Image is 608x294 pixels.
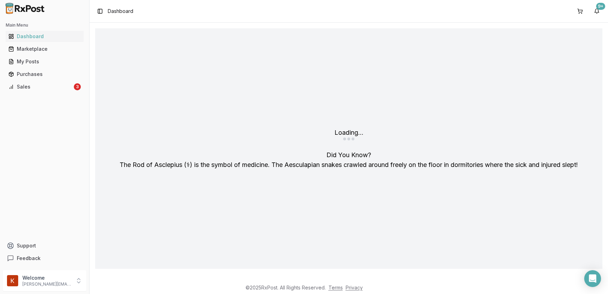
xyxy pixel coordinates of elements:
[6,55,84,68] a: My Posts
[3,31,86,42] button: Dashboard
[584,270,601,287] div: Open Intercom Messenger
[3,69,86,80] button: Purchases
[3,56,86,67] button: My Posts
[6,22,84,28] h2: Main Menu
[22,281,71,287] p: [PERSON_NAME][EMAIL_ADDRESS][DOMAIN_NAME]
[22,274,71,281] p: Welcome
[3,239,86,252] button: Support
[3,252,86,265] button: Feedback
[108,8,133,15] nav: breadcrumb
[7,275,18,286] img: User avatar
[8,58,81,65] div: My Posts
[108,8,133,15] span: Dashboard
[3,43,86,55] button: Marketplace
[6,43,84,55] a: Marketplace
[8,33,81,40] div: Dashboard
[17,255,41,262] span: Feedback
[591,6,602,17] button: 9+
[3,81,86,92] button: Sales3
[6,80,84,93] a: Sales3
[74,83,81,90] div: 3
[346,285,363,290] a: Privacy
[596,3,605,10] div: 9+
[8,71,81,78] div: Purchases
[334,128,363,138] div: Loading...
[8,45,81,52] div: Marketplace
[6,68,84,80] a: Purchases
[328,285,343,290] a: Terms
[6,30,84,43] a: Dashboard
[120,150,578,170] div: Did You Know?
[120,161,578,168] span: The Rod of Asclepius (⚕) is the symbol of medicine. The Aesculapian snakes crawled around freely ...
[3,3,48,14] img: RxPost Logo
[8,83,72,90] div: Sales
